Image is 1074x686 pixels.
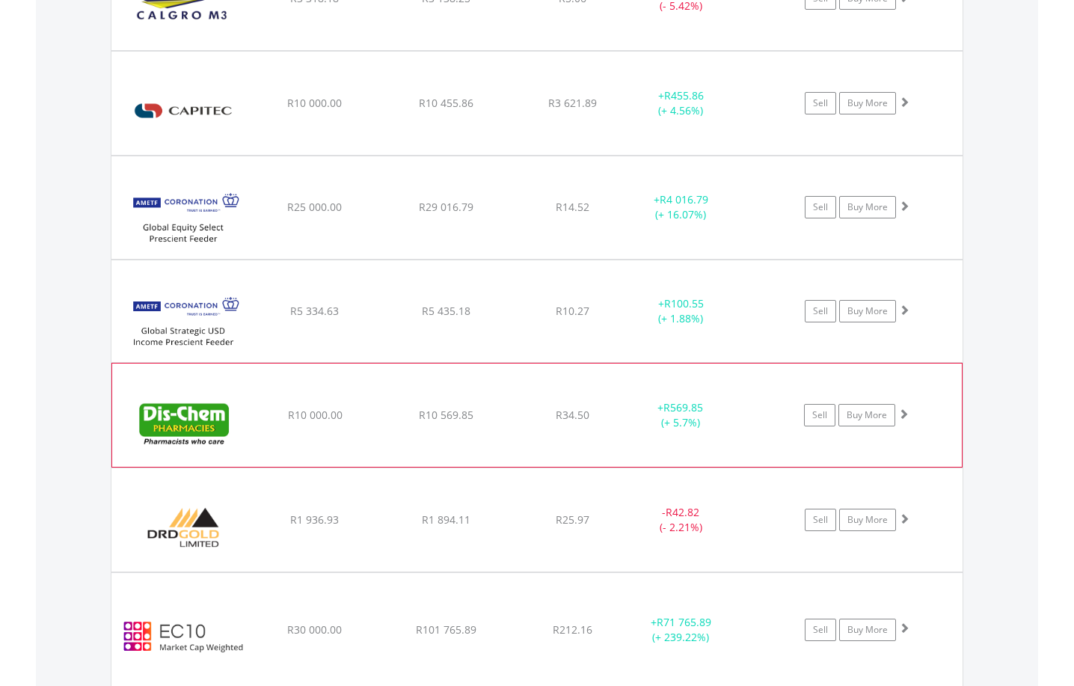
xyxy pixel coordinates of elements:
[664,296,704,310] span: R100.55
[805,196,836,218] a: Sell
[625,400,737,430] div: + (+ 5.7%)
[119,487,248,568] img: EQU.ZA.DRD.png
[663,400,703,414] span: R569.85
[556,408,589,422] span: R34.50
[290,512,339,527] span: R1 936.93
[290,304,339,318] span: R5 334.63
[839,92,896,114] a: Buy More
[119,175,248,255] img: EQU.ZA.COGES.png
[553,622,592,637] span: R212.16
[839,619,896,641] a: Buy More
[548,96,597,110] span: R3 621.89
[288,408,343,422] span: R10 000.00
[419,408,473,422] span: R10 569.85
[657,615,711,629] span: R71 765.89
[625,88,737,118] div: + (+ 4.56%)
[625,615,737,645] div: + (+ 239.22%)
[838,404,895,426] a: Buy More
[422,304,470,318] span: R5 435.18
[556,304,589,318] span: R10.27
[660,192,708,206] span: R4 016.79
[625,192,737,222] div: + (+ 16.07%)
[666,505,699,519] span: R42.82
[416,622,476,637] span: R101 765.89
[287,96,342,110] span: R10 000.00
[839,509,896,531] a: Buy More
[119,592,248,682] img: EC10.EC.EC10.png
[625,505,737,535] div: - (- 2.21%)
[805,619,836,641] a: Sell
[664,88,704,102] span: R455.86
[419,200,473,214] span: R29 016.79
[805,300,836,322] a: Sell
[120,382,248,463] img: EQU.ZA.DCP.png
[839,196,896,218] a: Buy More
[119,279,248,359] img: EQU.ZA.COUSDI.png
[556,512,589,527] span: R25.97
[804,404,835,426] a: Sell
[287,200,342,214] span: R25 000.00
[805,92,836,114] a: Sell
[839,300,896,322] a: Buy More
[625,296,737,326] div: + (+ 1.88%)
[119,70,248,151] img: EQU.ZA.CPI.png
[805,509,836,531] a: Sell
[422,512,470,527] span: R1 894.11
[419,96,473,110] span: R10 455.86
[556,200,589,214] span: R14.52
[287,622,342,637] span: R30 000.00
